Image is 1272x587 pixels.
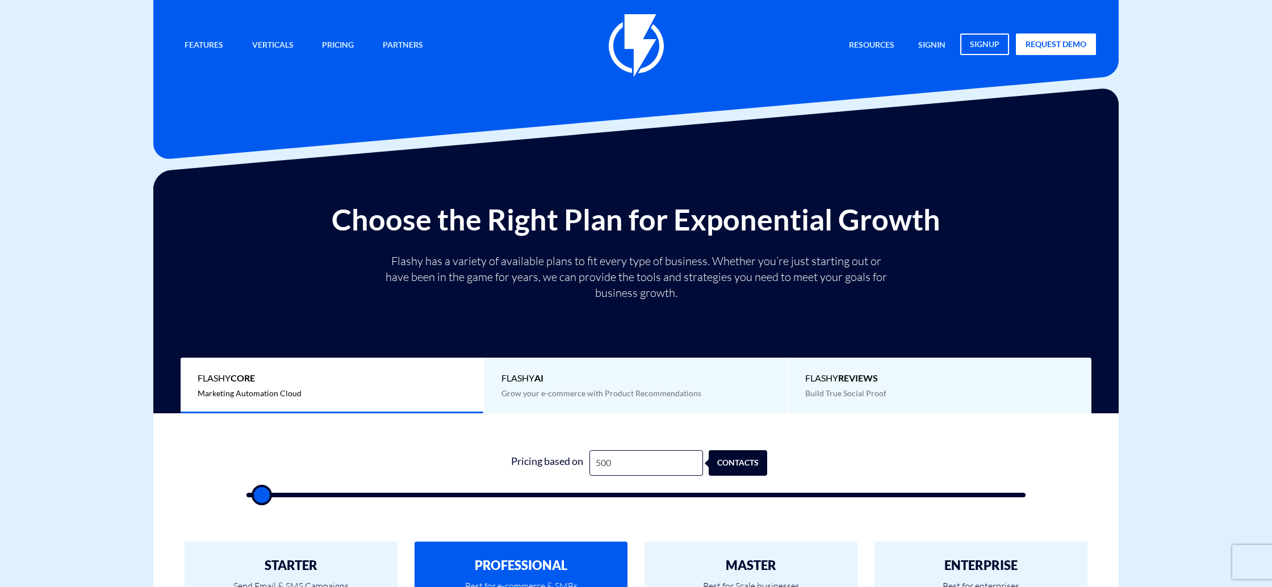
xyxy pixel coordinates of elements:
span: Build True Social Proof [805,388,886,398]
a: request demo [1016,33,1096,55]
div: contacts [718,450,777,476]
a: Verticals [244,33,302,58]
span: Flashy [805,372,1074,385]
b: AI [534,372,543,383]
a: Pricing [313,33,362,58]
h2: ENTERPRISE [892,559,1070,572]
h2: MASTER [662,559,840,572]
span: Flashy [501,372,770,385]
a: signin [910,33,954,58]
a: signup [960,33,1009,55]
div: Pricing based on [504,450,589,476]
b: REVIEWS [838,372,878,383]
b: Core [231,372,255,383]
span: Marketing Automation Cloud [198,388,302,398]
h2: STARTER [202,559,380,572]
span: Flashy [198,372,466,385]
h2: Choose the Right Plan for Exponential Growth [162,203,1110,236]
span: Grow your e-commerce with Product Recommendations [501,388,701,398]
h2: PROFESSIONAL [432,559,610,572]
a: Features [176,33,232,58]
a: Resources [840,33,903,58]
p: Flashy has a variety of available plans to fit every type of business. Whether you’re just starti... [380,253,892,301]
a: Partners [374,33,432,58]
